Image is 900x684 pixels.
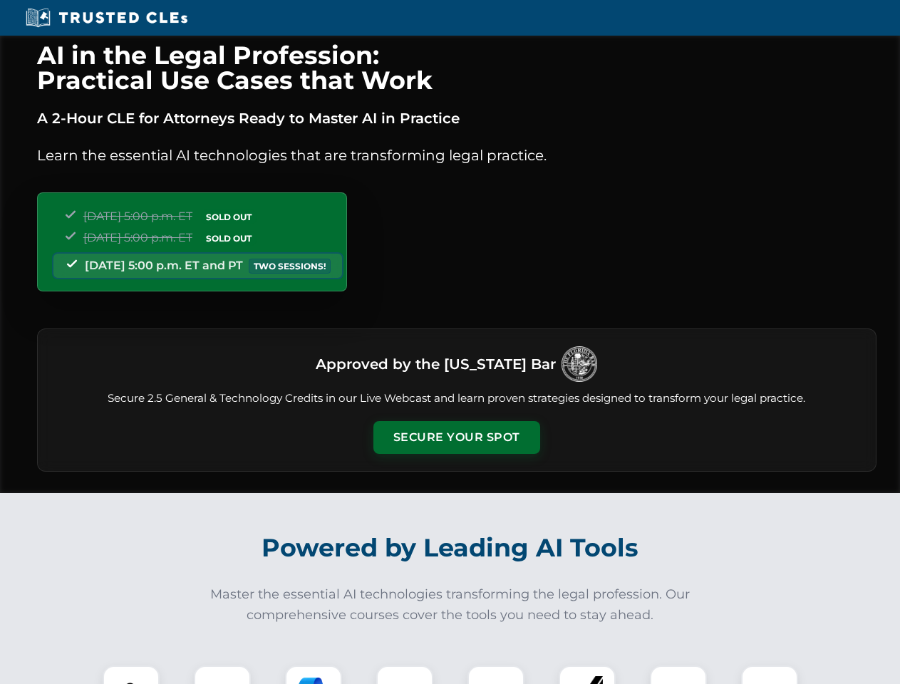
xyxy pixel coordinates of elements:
p: Learn the essential AI technologies that are transforming legal practice. [37,144,876,167]
h2: Powered by Leading AI Tools [56,523,845,573]
button: Secure Your Spot [373,421,540,454]
span: [DATE] 5:00 p.m. ET [83,231,192,244]
span: SOLD OUT [201,231,257,246]
h1: AI in the Legal Profession: Practical Use Cases that Work [37,43,876,93]
span: SOLD OUT [201,209,257,224]
img: Logo [562,346,597,382]
h3: Approved by the [US_STATE] Bar [316,351,556,377]
p: A 2-Hour CLE for Attorneys Ready to Master AI in Practice [37,107,876,130]
p: Master the essential AI technologies transforming the legal profession. Our comprehensive courses... [201,584,700,626]
span: [DATE] 5:00 p.m. ET [83,209,192,223]
img: Trusted CLEs [21,7,192,28]
p: Secure 2.5 General & Technology Credits in our Live Webcast and learn proven strategies designed ... [55,390,859,407]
